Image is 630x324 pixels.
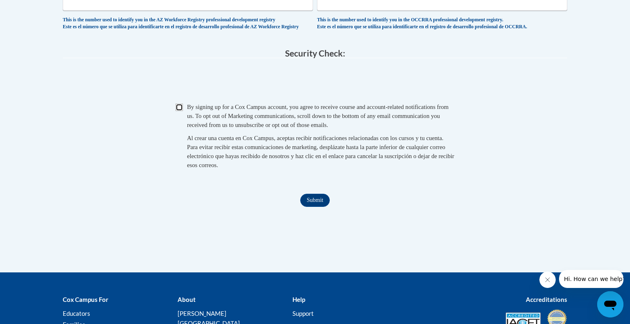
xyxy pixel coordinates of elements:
[292,310,314,317] a: Support
[63,310,90,317] a: Educators
[178,296,196,303] b: About
[292,296,305,303] b: Help
[300,194,330,207] input: Submit
[63,17,313,30] div: This is the number used to identify you in the AZ Workforce Registry professional development reg...
[63,296,108,303] b: Cox Campus For
[526,296,567,303] b: Accreditations
[285,48,345,58] span: Security Check:
[5,6,66,12] span: Hi. How can we help?
[317,17,567,30] div: This is the number used to identify you in the OCCRRA professional development registry. Este es ...
[539,272,556,288] iframe: Close message
[597,291,623,317] iframe: Button to launch messaging window
[187,104,449,128] span: By signing up for a Cox Campus account, you agree to receive course and account-related notificat...
[253,66,377,98] iframe: reCAPTCHA
[187,135,454,168] span: Al crear una cuenta en Cox Campus, aceptas recibir notificaciones relacionadas con los cursos y t...
[559,270,623,288] iframe: Message from company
